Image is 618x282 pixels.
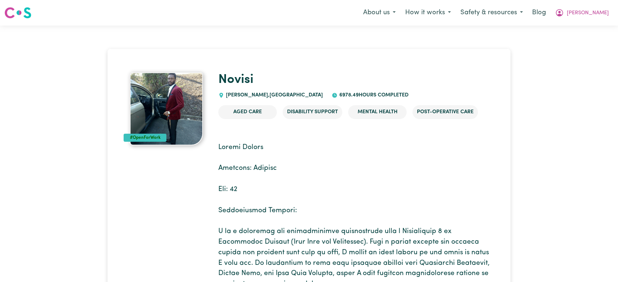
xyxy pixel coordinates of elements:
a: Novisi's profile picture'#OpenForWork [124,72,210,145]
a: Novisi [218,73,253,86]
a: Blog [528,5,550,21]
li: Aged Care [218,105,277,119]
button: Safety & resources [456,5,528,20]
a: Careseekers logo [4,4,31,21]
li: Disability Support [283,105,342,119]
span: 6978.49 hours completed [338,92,408,98]
button: My Account [550,5,614,20]
span: [PERSON_NAME] , [GEOGRAPHIC_DATA] [224,92,323,98]
span: [PERSON_NAME] [567,9,609,17]
li: Mental Health [348,105,407,119]
div: #OpenForWork [124,134,167,142]
img: Novisi [130,72,203,145]
img: Careseekers logo [4,6,31,19]
li: Post-operative care [412,105,478,119]
button: About us [358,5,400,20]
button: How it works [400,5,456,20]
